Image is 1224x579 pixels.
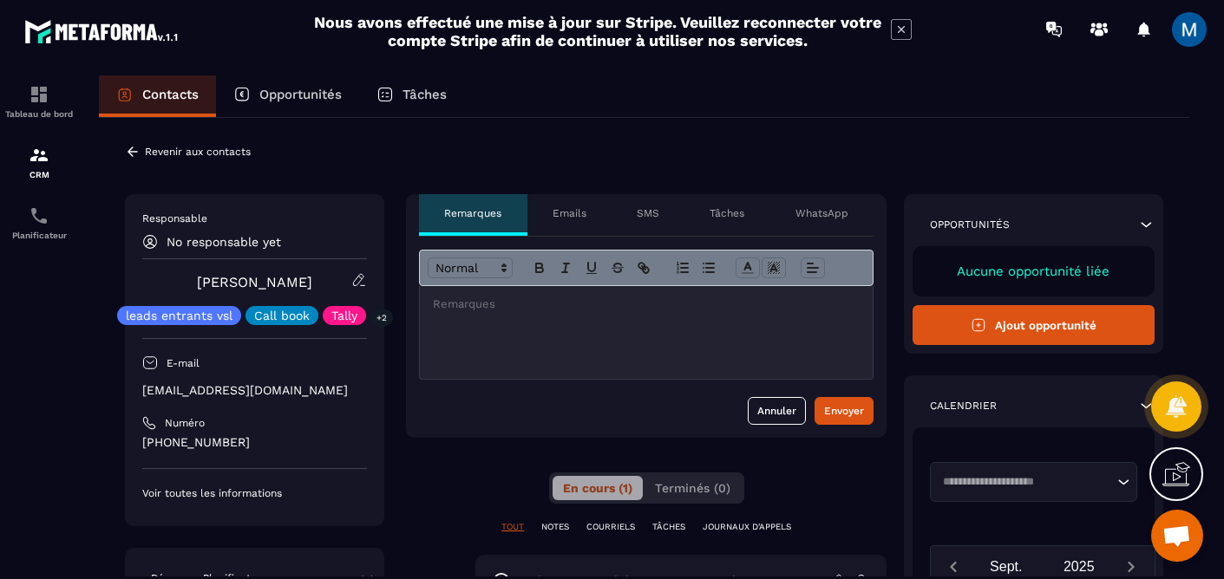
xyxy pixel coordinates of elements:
a: Tâches [359,75,464,117]
p: Voir toutes les informations [142,486,367,500]
p: Contacts [142,87,199,102]
p: Tableau de bord [4,109,74,119]
p: Remarques [444,206,501,220]
p: [PHONE_NUMBER] [142,434,367,451]
p: Aucune opportunité liée [930,263,1137,279]
a: formationformationTableau de bord [4,71,74,132]
div: Envoyer [824,402,864,420]
img: formation [29,84,49,105]
p: E-mail [167,356,200,370]
h2: Nous avons effectué une mise à jour sur Stripe. Veuillez reconnecter votre compte Stripe afin de ... [313,13,882,49]
span: Terminés (0) [655,481,730,495]
p: Emails [553,206,586,220]
p: COURRIELS [586,521,635,533]
button: Ajout opportunité [913,305,1155,345]
button: Annuler [748,397,806,425]
p: Tally [331,309,357,322]
a: formationformationCRM [4,132,74,192]
p: Opportunités [259,87,342,102]
p: WhatsApp [795,206,848,220]
p: Opportunités [930,218,1010,231]
a: Opportunités [216,75,359,117]
button: Previous month [938,555,970,578]
p: JOURNAUX D'APPELS [703,521,791,533]
div: Ouvrir le chat [1151,510,1203,562]
a: schedulerschedulerPlanificateur [4,192,74,253]
div: Search for option [930,462,1137,502]
p: Call book [254,309,310,322]
p: No responsable yet [167,235,281,249]
p: Tâches [403,87,447,102]
img: scheduler [29,205,49,226]
p: leads entrants vsl [126,309,232,322]
input: Search for option [937,473,1113,491]
p: CRM [4,170,74,179]
button: Terminés (0) [645,476,741,500]
a: Contacts [99,75,216,117]
span: En cours (1) [563,481,632,495]
p: TOUT [501,521,524,533]
p: Revenir aux contacts [145,146,251,158]
button: Next month [1116,555,1148,578]
p: NOTES [541,521,569,533]
p: Numéro [165,416,205,430]
a: [PERSON_NAME] [197,274,312,290]
button: Envoyer [815,397,874,425]
p: Planificateur [4,231,74,240]
img: logo [24,16,180,47]
button: En cours (1) [553,476,643,500]
p: +2 [370,309,393,327]
p: SMS [637,206,659,220]
p: Responsable [142,211,367,225]
p: TÂCHES [652,521,685,533]
p: Tâches [710,206,744,220]
p: Calendrier [930,399,997,413]
img: formation [29,145,49,166]
p: [EMAIL_ADDRESS][DOMAIN_NAME] [142,382,367,399]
